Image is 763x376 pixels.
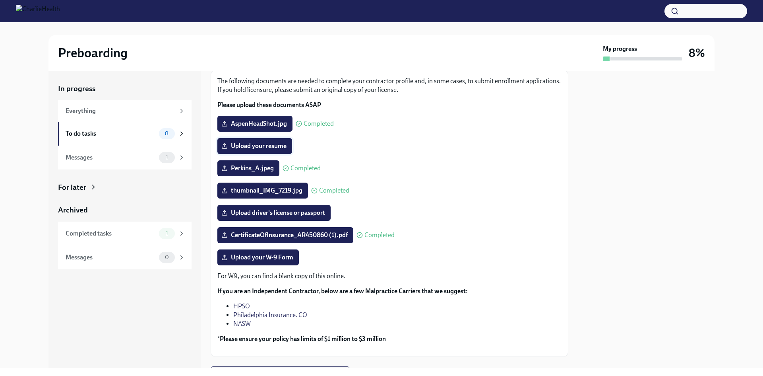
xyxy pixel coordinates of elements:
[58,122,192,146] a: To do tasks8
[217,138,292,154] label: Upload your resume
[161,154,173,160] span: 1
[223,142,287,150] span: Upload your resume
[58,182,86,193] div: For later
[58,100,192,122] a: Everything
[58,245,192,269] a: Messages0
[233,320,251,327] a: NASW
[217,205,331,221] label: Upload driver's license or passport
[217,287,468,295] strong: If you are an Independent Contractor, below are a few Malpractice Carriers that we suggest:
[217,249,299,265] label: Upload your W-9 Form
[58,84,192,94] a: In progress
[160,131,173,136] span: 8
[319,187,349,194] span: Completed
[223,164,274,172] span: Perkins_A.jpeg
[689,46,705,60] h3: 8%
[233,302,250,310] a: HPSO
[220,335,386,343] strong: Please ensure your policy has limits of $1 million to $3 million
[66,253,156,262] div: Messages
[16,5,60,18] img: CharlieHealth
[58,222,192,245] a: Completed tasks1
[217,183,308,199] label: thumbnail_IMG_7219.jpg
[223,231,348,239] span: CertificateOfInsurance_AR450860 (1).pdf
[217,160,279,176] label: Perkins_A.jpeg
[233,311,307,319] a: Philadelphia Insurance. CO
[160,254,174,260] span: 0
[217,77,562,94] p: The following documents are needed to complete your contractor profile and, in some cases, to sub...
[217,101,321,109] strong: Please upload these documents ASAP
[217,272,562,281] p: For W9, you can find a blank copy of this online.
[58,182,192,193] a: For later
[66,107,175,115] div: Everything
[66,153,156,162] div: Messages
[223,253,293,261] span: Upload your W-9 Form
[223,209,325,217] span: Upload driver's license or passport
[223,187,302,195] span: thumbnail_IMG_7219.jpg
[603,45,637,53] strong: My progress
[290,165,321,171] span: Completed
[217,116,292,132] label: AspenHeadShot.jpg
[66,129,156,138] div: To do tasks
[66,229,156,238] div: Completed tasks
[304,121,334,127] span: Completed
[223,120,287,128] span: AspenHeadShot.jpg
[58,45,128,61] h2: Preboarding
[58,205,192,215] a: Archived
[217,227,353,243] label: CertificateOfInsurance_AR450860 (1).pdf
[161,230,173,236] span: 1
[364,232,395,238] span: Completed
[58,146,192,169] a: Messages1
